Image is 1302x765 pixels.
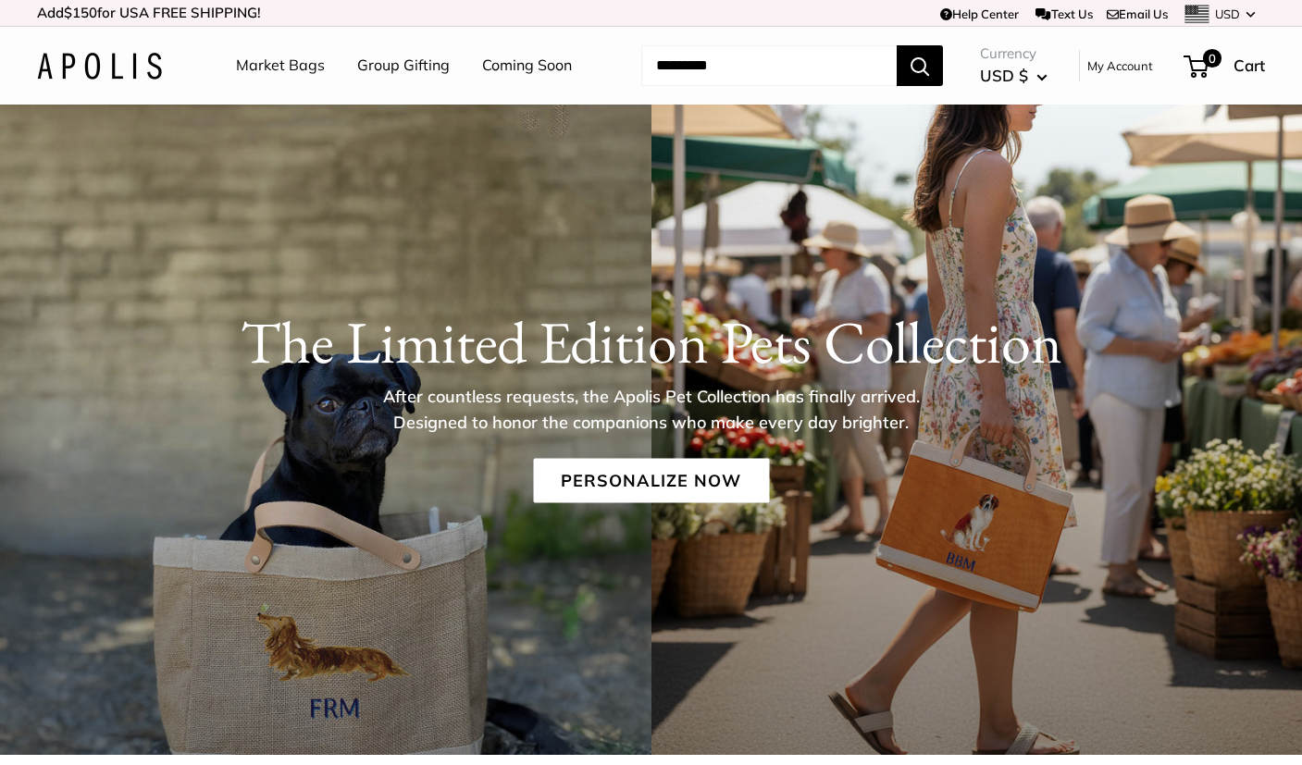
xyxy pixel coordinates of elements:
a: Group Gifting [357,52,450,80]
span: $150 [64,4,97,21]
a: 0 Cart [1185,51,1265,80]
button: Search [897,45,943,86]
span: Cart [1234,56,1265,75]
a: Email Us [1107,6,1168,21]
a: Market Bags [236,52,325,80]
a: Personalize Now [533,458,769,502]
a: Text Us [1035,6,1092,21]
a: Help Center [940,6,1019,21]
span: Currency [980,41,1048,67]
h1: The Limited Edition Pets Collection [37,306,1265,376]
button: USD $ [980,61,1048,91]
p: After countless requests, the Apolis Pet Collection has finally arrived. Designed to honor the co... [351,383,952,435]
span: USD $ [980,66,1028,85]
span: USD [1215,6,1240,21]
img: Apolis [37,53,162,80]
a: Coming Soon [482,52,572,80]
a: My Account [1087,55,1153,77]
span: 0 [1203,49,1221,68]
input: Search... [641,45,897,86]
